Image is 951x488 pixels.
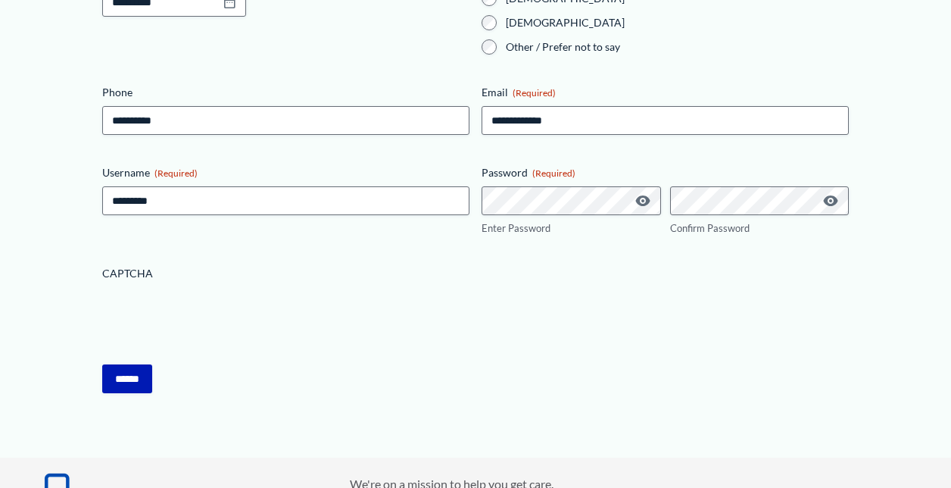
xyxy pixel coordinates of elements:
button: Show Password [822,192,840,210]
span: (Required) [513,87,556,99]
label: Phone [102,85,469,100]
label: Enter Password [482,221,661,236]
label: Username [102,165,469,180]
label: [DEMOGRAPHIC_DATA] [506,15,849,30]
label: Confirm Password [670,221,850,236]
label: Email [482,85,849,100]
span: (Required) [532,167,575,179]
label: Other / Prefer not to say [506,39,849,55]
iframe: reCAPTCHA [102,287,332,346]
button: Show Password [634,192,652,210]
legend: Password [482,165,575,180]
label: CAPTCHA [102,266,850,281]
span: (Required) [154,167,198,179]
